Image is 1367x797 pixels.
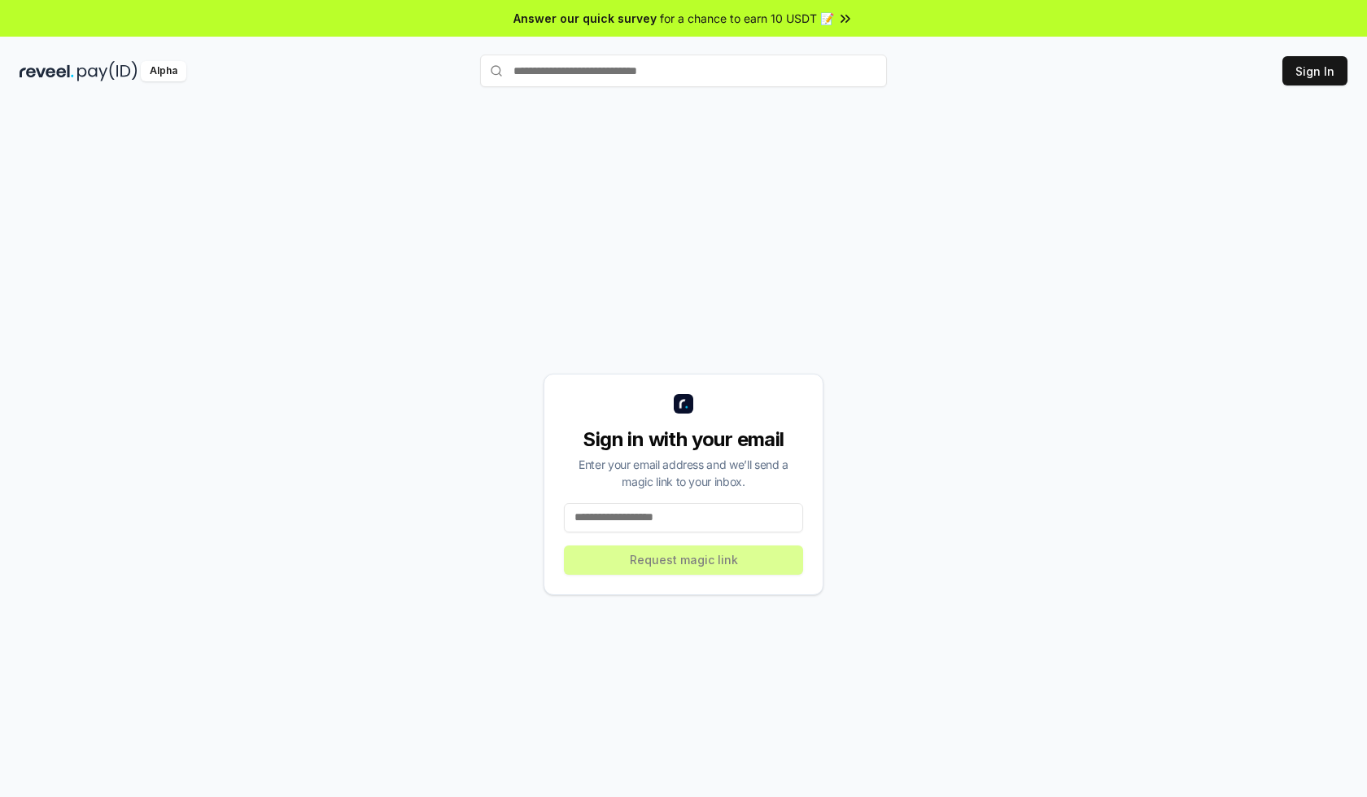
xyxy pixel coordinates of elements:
[660,10,834,27] span: for a chance to earn 10 USDT 📝
[513,10,657,27] span: Answer our quick survey
[141,61,186,81] div: Alpha
[564,427,803,453] div: Sign in with your email
[1282,56,1347,85] button: Sign In
[564,456,803,490] div: Enter your email address and we’ll send a magic link to your inbox.
[674,394,693,414] img: logo_small
[20,61,74,81] img: reveel_dark
[77,61,138,81] img: pay_id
